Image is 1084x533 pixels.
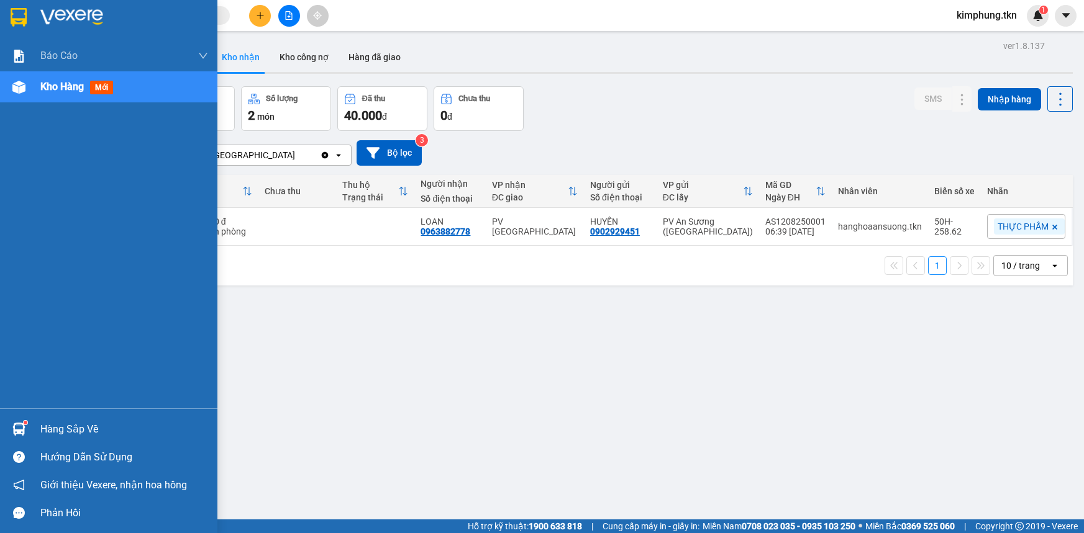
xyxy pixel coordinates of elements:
strong: 1900 633 818 [529,521,582,531]
div: ĐC lấy [663,192,743,202]
span: Miền Bắc [865,519,955,533]
div: PV [GEOGRAPHIC_DATA] [198,149,295,161]
button: Kho nhận [212,42,270,72]
span: 1 [1041,6,1045,14]
span: caret-down [1060,10,1072,21]
img: warehouse-icon [12,81,25,94]
span: THỰC PHẨM [998,221,1049,232]
sup: 1 [24,421,27,424]
div: VP gửi [663,180,743,190]
div: Chưa thu [458,94,490,103]
span: file-add [285,11,293,20]
sup: 3 [416,134,428,146]
span: copyright [1015,522,1024,531]
div: VP nhận [492,180,568,190]
input: Selected PV Phước Đông. [296,149,298,161]
span: ⚪️ [859,524,862,529]
th: Toggle SortBy [186,175,258,208]
button: caret-down [1055,5,1077,27]
span: down [198,51,208,61]
span: 2 [248,108,255,123]
div: Phản hồi [40,504,208,522]
div: 50H-258.62 [934,217,975,236]
svg: Clear value [320,150,330,160]
span: mới [90,81,113,94]
th: Toggle SortBy [759,175,832,208]
div: Thu hộ [342,180,398,190]
div: Chưa thu [265,186,330,196]
div: 0963882778 [421,226,470,236]
button: Số lượng2món [241,86,331,131]
span: notification [13,479,25,491]
button: Chưa thu0đ [434,86,524,131]
span: Hỗ trợ kỹ thuật: [468,519,582,533]
div: Hướng dẫn sử dụng [40,448,208,467]
span: plus [256,11,265,20]
span: | [591,519,593,533]
span: Miền Nam [703,519,855,533]
div: Nhãn [987,186,1065,196]
button: Hàng đã giao [339,42,411,72]
div: PV [GEOGRAPHIC_DATA] [492,217,578,236]
img: icon-new-feature [1032,10,1044,21]
th: Toggle SortBy [657,175,759,208]
span: Giới thiệu Vexere, nhận hoa hồng [40,477,187,493]
div: 40.000 đ [192,217,252,226]
div: Người nhận [421,179,479,189]
span: món [257,112,275,122]
div: Mã GD [765,180,816,190]
button: Nhập hàng [978,88,1041,110]
sup: 1 [1039,6,1048,14]
div: Số điện thoại [590,192,650,202]
img: logo-vxr [11,8,27,27]
span: kimphung.tkn [947,7,1027,23]
span: đ [447,112,452,122]
svg: open [1050,261,1060,271]
strong: 0369 525 060 [901,521,955,531]
button: Đã thu40.000đ [337,86,427,131]
span: | [964,519,966,533]
span: question-circle [13,451,25,463]
button: aim [307,5,329,27]
div: Nhân viên [838,186,922,196]
button: Bộ lọc [357,140,422,166]
div: 0902929451 [590,226,640,236]
div: HUYỀN [590,217,650,226]
div: Số lượng [266,94,298,103]
div: Ngày ĐH [765,192,816,202]
th: Toggle SortBy [336,175,414,208]
th: Toggle SortBy [486,175,584,208]
div: ver 1.8.137 [1003,39,1045,53]
button: plus [249,5,271,27]
button: file-add [278,5,300,27]
div: LOAN [421,217,479,226]
div: 06:39 [DATE] [765,226,826,236]
div: hanghoaansuong.tkn [838,222,922,231]
span: message [13,507,25,519]
span: aim [313,11,322,20]
button: SMS [914,87,952,110]
span: Báo cáo [40,48,78,63]
button: Kho công nợ [270,42,339,72]
strong: 0708 023 035 - 0935 103 250 [742,521,855,531]
div: Người gửi [590,180,650,190]
span: đ [382,112,387,122]
div: PV An Sương ([GEOGRAPHIC_DATA]) [663,217,753,236]
img: warehouse-icon [12,423,25,436]
button: 1 [928,256,947,275]
span: 40.000 [344,108,382,123]
div: ĐC giao [492,192,568,202]
div: Số điện thoại [421,194,479,204]
svg: open [334,150,344,160]
div: Tại văn phòng [192,226,252,236]
span: Kho hàng [40,81,84,92]
img: solution-icon [12,50,25,63]
span: Cung cấp máy in - giấy in: [603,519,699,533]
div: Đã thu [362,94,385,103]
span: 0 [440,108,447,123]
div: AS1208250001 [765,217,826,226]
div: 10 / trang [1001,259,1040,272]
div: Trạng thái [342,192,398,202]
div: Biển số xe [934,186,975,196]
div: Hàng sắp về [40,420,208,439]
